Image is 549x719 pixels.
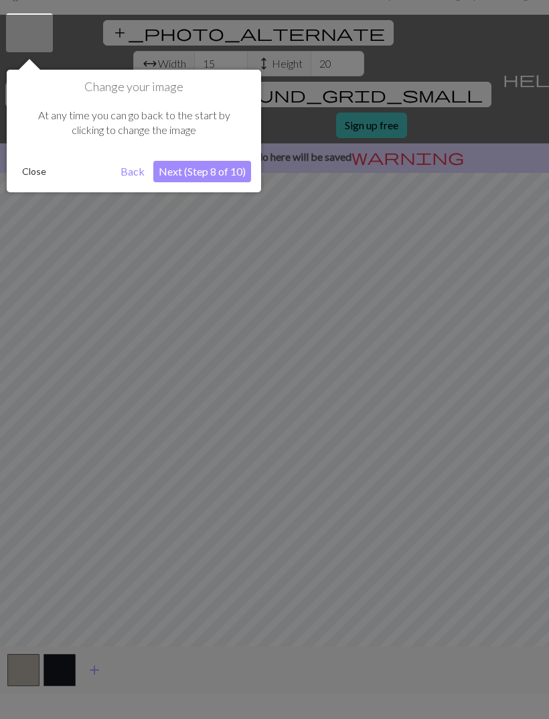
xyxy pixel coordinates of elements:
button: Next (Step 8 of 10) [153,161,251,182]
div: Change your image [7,70,261,192]
button: Back [115,161,150,182]
button: Close [17,161,52,182]
h1: Change your image [17,80,251,94]
div: At any time you can go back to the start by clicking to change the image [17,94,251,151]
